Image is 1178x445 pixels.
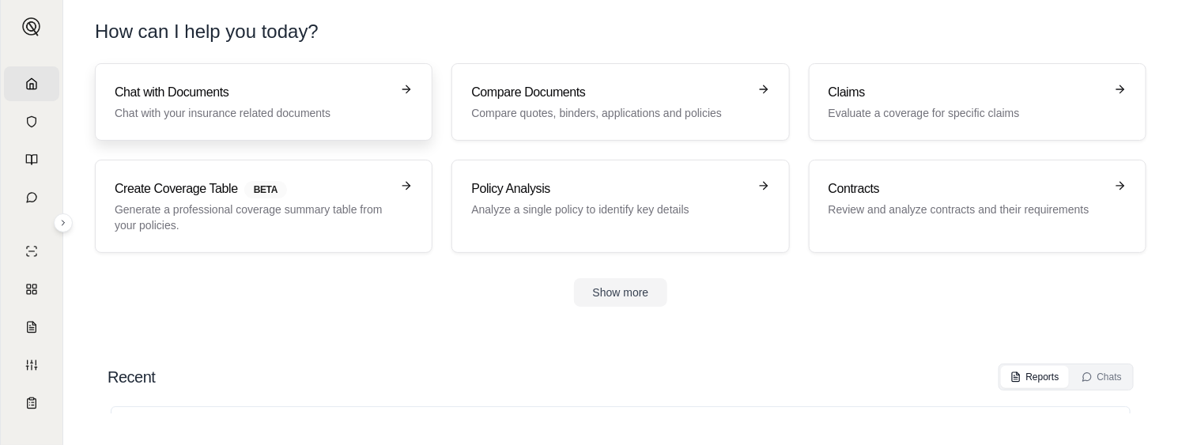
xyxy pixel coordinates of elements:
[451,63,789,141] a: Compare DocumentsCompare quotes, binders, applications and policies
[829,179,1104,198] h3: Contracts
[4,348,59,383] a: Custom Report
[115,202,391,233] p: Generate a professional coverage summary table from your policies.
[115,179,391,198] h3: Create Coverage Table
[1072,366,1131,388] button: Chats
[829,202,1104,217] p: Review and analyze contracts and their requirements
[809,63,1146,141] a: ClaimsEvaluate a coverage for specific claims
[829,105,1104,121] p: Evaluate a coverage for specific claims
[4,104,59,139] a: Documents Vault
[4,180,59,215] a: Chat
[1010,371,1059,383] div: Reports
[451,160,789,253] a: Policy AnalysisAnalyze a single policy to identify key details
[95,160,432,253] a: Create Coverage TableBETAGenerate a professional coverage summary table from your policies.
[471,179,747,198] h3: Policy Analysis
[22,17,41,36] img: Expand sidebar
[829,83,1104,102] h3: Claims
[108,366,155,388] h2: Recent
[471,83,747,102] h3: Compare Documents
[4,272,59,307] a: Policy Comparisons
[95,19,319,44] h1: How can I help you today?
[4,142,59,177] a: Prompt Library
[95,63,432,141] a: Chat with DocumentsChat with your insurance related documents
[115,105,391,121] p: Chat with your insurance related documents
[115,83,391,102] h3: Chat with Documents
[4,66,59,101] a: Home
[4,310,59,345] a: Claim Coverage
[54,213,73,232] button: Expand sidebar
[4,386,59,420] a: Coverage Table
[809,160,1146,253] a: ContractsReview and analyze contracts and their requirements
[471,202,747,217] p: Analyze a single policy to identify key details
[244,181,287,198] span: BETA
[16,11,47,43] button: Expand sidebar
[4,234,59,269] a: Single Policy
[471,105,747,121] p: Compare quotes, binders, applications and policies
[574,278,668,307] button: Show more
[1001,366,1069,388] button: Reports
[1082,371,1122,383] div: Chats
